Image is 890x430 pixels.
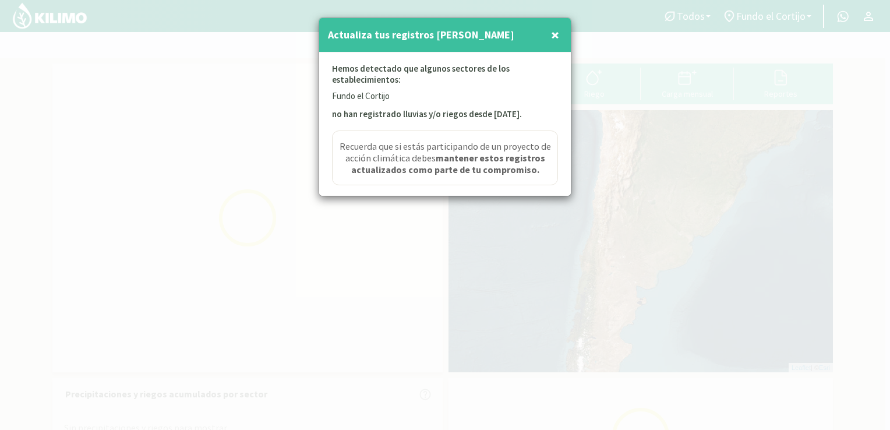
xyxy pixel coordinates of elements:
p: Fundo el Cortijo [332,90,558,103]
h4: Actualiza tus registros [PERSON_NAME] [328,27,514,43]
strong: mantener estos registros actualizados como parte de tu compromiso. [351,152,545,175]
p: Hemos detectado que algunos sectores de los establecimientos: [332,63,558,90]
button: Close [548,23,562,47]
span: × [551,25,559,44]
span: Recuerda que si estás participando de un proyecto de acción climática debes [335,140,555,175]
p: no han registrado lluvias y/o riegos desde [DATE]. [332,108,558,121]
